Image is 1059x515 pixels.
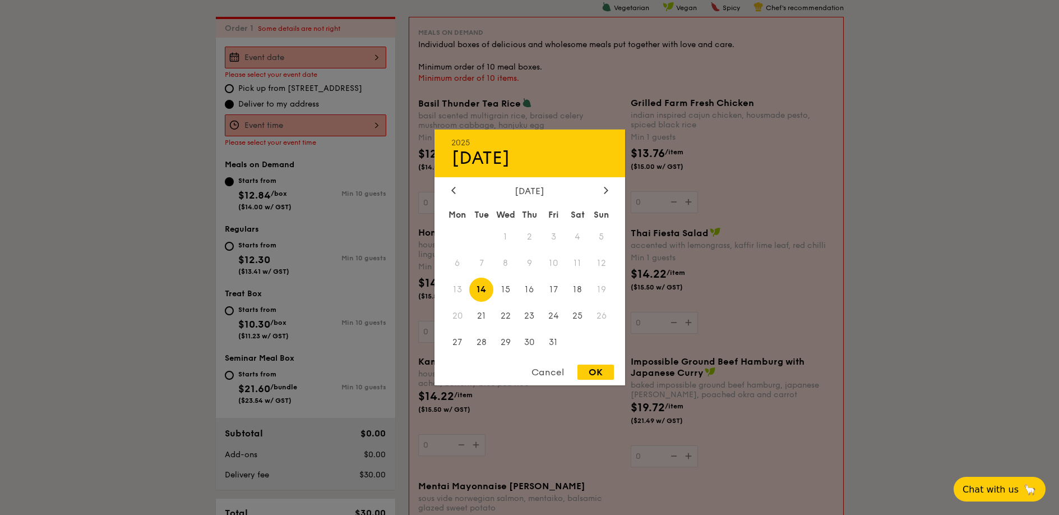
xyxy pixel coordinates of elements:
button: Chat with us🦙 [954,477,1046,502]
span: Chat with us [963,484,1019,495]
div: 2025 [451,138,608,148]
span: 4 [566,225,590,249]
span: 29 [493,330,517,354]
span: 9 [517,251,542,275]
span: 20 [446,304,470,328]
span: 22 [493,304,517,328]
div: Fri [542,205,566,225]
span: 13 [446,278,470,302]
span: 26 [590,304,614,328]
span: 16 [517,278,542,302]
div: [DATE] [451,186,608,196]
span: 25 [566,304,590,328]
div: OK [577,365,614,380]
div: Wed [493,205,517,225]
span: 18 [566,278,590,302]
div: Tue [469,205,493,225]
span: 7 [469,251,493,275]
span: 1 [493,225,517,249]
span: 11 [566,251,590,275]
span: 15 [493,278,517,302]
span: 2 [517,225,542,249]
span: 31 [542,330,566,354]
div: Mon [446,205,470,225]
span: 19 [590,278,614,302]
div: Thu [517,205,542,225]
span: 3 [542,225,566,249]
div: [DATE] [451,148,608,169]
span: 28 [469,330,493,354]
span: 8 [493,251,517,275]
span: 24 [542,304,566,328]
div: Cancel [520,365,575,380]
div: Sat [566,205,590,225]
span: 🦙 [1023,483,1037,496]
span: 10 [542,251,566,275]
span: 17 [542,278,566,302]
span: 14 [469,278,493,302]
span: 23 [517,304,542,328]
span: 6 [446,251,470,275]
span: 21 [469,304,493,328]
span: 12 [590,251,614,275]
span: 27 [446,330,470,354]
span: 5 [590,225,614,249]
span: 30 [517,330,542,354]
div: Sun [590,205,614,225]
